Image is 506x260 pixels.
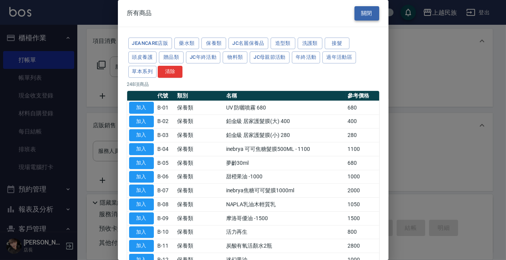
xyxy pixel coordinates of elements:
[129,116,154,128] button: 加入
[224,128,346,142] td: 鉑金級 居家護髮膜(小) 280
[127,81,379,88] p: 248 項商品
[354,6,379,21] button: 關閉
[127,9,152,17] span: 所有商品
[346,184,379,198] td: 2000
[175,128,224,142] td: 保養類
[156,225,175,239] td: B-10
[224,156,346,170] td: 夢齡30ml
[129,143,154,155] button: 加入
[271,38,295,50] button: 造型類
[346,101,379,115] td: 680
[186,51,220,63] button: JC年終活動
[224,225,346,239] td: 活力再生
[224,101,346,115] td: UV 防曬噴霧 680
[346,142,379,156] td: 1100
[298,38,322,50] button: 洗護類
[175,184,224,198] td: 保養類
[175,115,224,128] td: 保養類
[156,128,175,142] td: B-03
[129,157,154,169] button: 加入
[224,91,346,101] th: 名稱
[224,239,346,253] td: 炭酸有氧活顏水2瓶
[175,91,224,101] th: 類別
[129,102,154,114] button: 加入
[325,38,349,50] button: 接髮
[128,51,157,63] button: 頭皮養護
[128,38,172,50] button: JeanCare店販
[156,170,175,184] td: B-06
[224,170,346,184] td: 甜橙果油 -1000
[175,142,224,156] td: 保養類
[346,128,379,142] td: 280
[156,115,175,128] td: B-02
[174,38,199,50] button: 藥水類
[224,184,346,198] td: inebrya焦糖可可髮膜1000ml
[346,115,379,128] td: 400
[129,129,154,141] button: 加入
[156,91,175,101] th: 代號
[156,239,175,253] td: B-11
[156,156,175,170] td: B-05
[346,91,379,101] th: 參考價格
[201,38,226,50] button: 保養類
[322,51,356,63] button: 過年活動區
[156,198,175,212] td: B-08
[224,115,346,128] td: 鉑金級 居家護髮膜(大) 400
[156,211,175,225] td: B-09
[156,184,175,198] td: B-07
[346,225,379,239] td: 800
[346,239,379,253] td: 2800
[346,156,379,170] td: 680
[175,225,224,239] td: 保養類
[224,198,346,212] td: NAPLA乳油木輕質乳
[228,38,268,50] button: JC名麗保養品
[175,198,224,212] td: 保養類
[346,211,379,225] td: 1500
[224,211,346,225] td: 摩洛哥優油 -1500
[129,226,154,238] button: 加入
[175,211,224,225] td: 保養類
[175,239,224,253] td: 保養類
[128,66,157,78] button: 草本系列
[129,185,154,197] button: 加入
[224,142,346,156] td: inebrya 可可焦糖髮膜500ML - 1100
[158,66,182,78] button: 清除
[250,51,290,63] button: JC母親節活動
[129,212,154,224] button: 加入
[175,170,224,184] td: 保養類
[346,198,379,212] td: 1050
[156,142,175,156] td: B-04
[223,51,247,63] button: 物料類
[159,51,184,63] button: 贈品類
[175,101,224,115] td: 保養類
[156,101,175,115] td: B-01
[292,51,320,63] button: 年終活動
[129,240,154,252] button: 加入
[129,198,154,210] button: 加入
[129,171,154,183] button: 加入
[346,170,379,184] td: 1000
[175,156,224,170] td: 保養類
